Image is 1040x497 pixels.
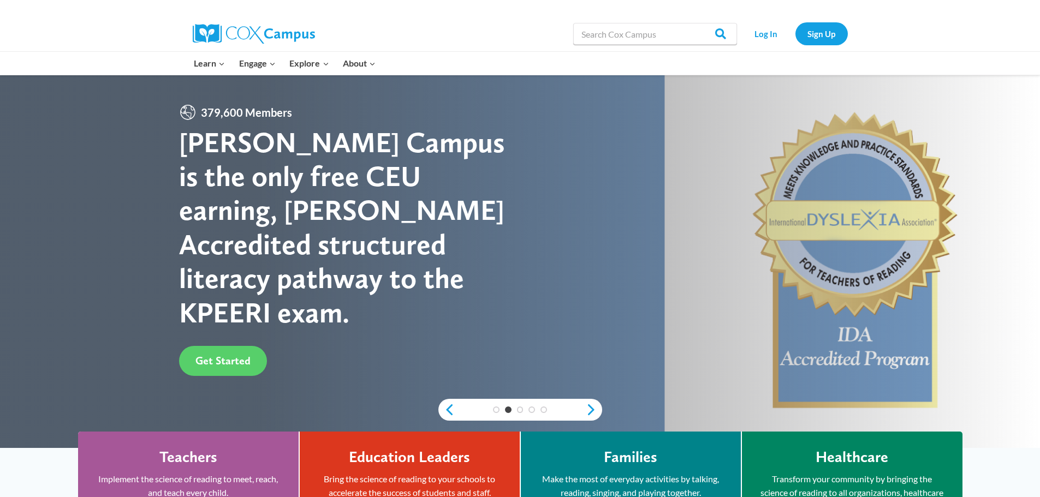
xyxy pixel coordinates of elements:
span: Get Started [195,354,251,367]
nav: Primary Navigation [187,52,383,75]
span: Explore [289,56,329,70]
h4: Families [604,448,657,466]
h4: Healthcare [816,448,888,466]
span: Learn [194,56,225,70]
a: Get Started [179,346,267,376]
span: Engage [239,56,276,70]
h4: Education Leaders [349,448,470,466]
nav: Secondary Navigation [742,22,848,45]
a: 2 [505,406,512,413]
span: 379,600 Members [197,104,296,121]
h4: Teachers [159,448,217,466]
a: 3 [517,406,524,413]
a: previous [438,403,455,416]
a: next [586,403,602,416]
span: About [343,56,376,70]
img: Cox Campus [193,24,315,44]
a: 4 [528,406,535,413]
input: Search Cox Campus [573,23,737,45]
a: Sign Up [795,22,848,45]
a: 5 [540,406,547,413]
div: [PERSON_NAME] Campus is the only free CEU earning, [PERSON_NAME] Accredited structured literacy p... [179,125,520,330]
a: Log In [742,22,790,45]
a: 1 [493,406,500,413]
div: content slider buttons [438,399,602,421]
